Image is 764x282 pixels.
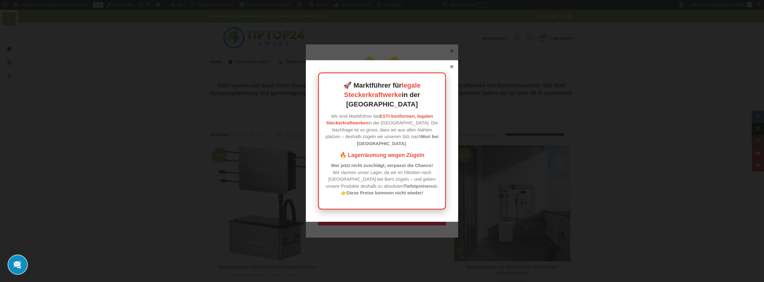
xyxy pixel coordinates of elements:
[344,82,420,99] a: legale Steckerkraftwerke
[326,113,433,126] a: ESTI-konformen, legalen Steckerkraftwerken
[404,183,432,189] strong: Tiefstpreisen
[325,162,439,197] p: Wir räumen unser Lager, da wir im Oktober nach [GEOGRAPHIC_DATA] bei Bern zügeln – und geben unse...
[325,81,439,109] h2: 🚀 Marktführer für in der [GEOGRAPHIC_DATA]
[325,151,439,159] h3: 🔥 Lagerräumung wegen Zügeln
[331,163,433,168] strong: Wer jetzt nicht zuschlägt, verpasst die Chance!
[325,113,439,147] p: Wir sind Marktführer bei in der [GEOGRAPHIC_DATA]. Die Nachfrage ist so gross, dass wir aus allen...
[347,190,423,195] strong: Diese Preise kommen nicht wieder!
